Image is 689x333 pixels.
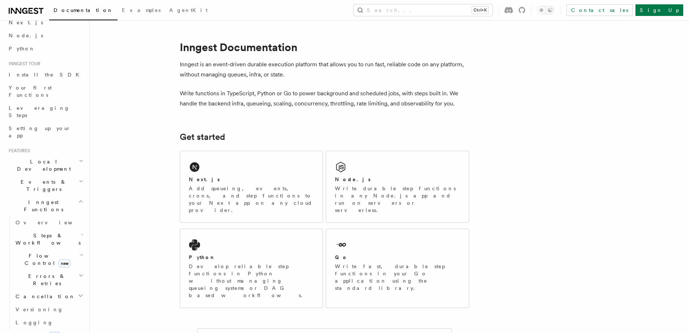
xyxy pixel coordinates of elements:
[6,61,41,67] span: Inngest tour
[6,216,85,329] div: Inngest Functions
[13,229,85,249] button: Steps & Workflows
[9,125,71,138] span: Setting up your app
[9,85,52,98] span: Your first Functions
[6,175,85,196] button: Events & Triggers
[118,2,165,20] a: Examples
[16,220,90,225] span: Overview
[326,229,469,308] a: GoWrite fast, durable step functions in your Go application using the standard library.
[6,199,78,213] span: Inngest Functions
[6,148,30,154] span: Features
[16,307,63,312] span: Versioning
[9,72,84,78] span: Install the SDK
[9,105,70,118] span: Leveraging Steps
[537,6,554,14] button: Toggle dark mode
[335,176,371,183] h2: Node.js
[6,16,85,29] a: Next.js
[13,272,78,287] span: Errors & Retries
[335,185,460,214] p: Write durable step functions in any Node.js app and run on servers or serverless.
[635,4,683,16] a: Sign Up
[59,259,71,267] span: new
[180,41,469,54] h1: Inngest Documentation
[13,290,85,303] button: Cancellation
[54,7,113,13] span: Documentation
[9,46,35,51] span: Python
[6,29,85,42] a: Node.js
[9,20,43,25] span: Next.js
[189,185,314,214] p: Add queueing, events, crons, and step functions to your Next app on any cloud provider.
[16,320,53,325] span: Logging
[189,176,220,183] h2: Next.js
[6,81,85,101] a: Your first Functions
[335,254,348,261] h2: Go
[472,7,488,14] kbd: Ctrl+K
[180,229,323,308] a: PythonDevelop reliable step functions in Python without managing queueing systems or DAG based wo...
[6,42,85,55] a: Python
[180,59,469,80] p: Inngest is an event-driven durable execution platform that allows you to run fast, reliable code ...
[6,196,85,216] button: Inngest Functions
[180,88,469,109] p: Write functions in TypeScript, Python or Go to power background and scheduled jobs, with steps bu...
[6,158,79,172] span: Local Development
[9,33,43,38] span: Node.js
[335,263,460,292] p: Write fast, durable step functions in your Go application using the standard library.
[13,249,85,270] button: Flow Controlnew
[189,263,314,299] p: Develop reliable step functions in Python without managing queueing systems or DAG based workflows.
[13,316,85,329] a: Logging
[13,303,85,316] a: Versioning
[326,151,469,223] a: Node.jsWrite durable step functions in any Node.js app and run on servers or serverless.
[49,2,118,20] a: Documentation
[189,254,216,261] h2: Python
[13,252,80,267] span: Flow Control
[169,7,208,13] span: AgentKit
[13,216,85,229] a: Overview
[6,68,85,81] a: Install the SDK
[122,7,161,13] span: Examples
[13,270,85,290] button: Errors & Retries
[6,155,85,175] button: Local Development
[180,151,323,223] a: Next.jsAdd queueing, events, crons, and step functions to your Next app on any cloud provider.
[180,132,225,142] a: Get started
[13,293,75,300] span: Cancellation
[354,4,493,16] button: Search...Ctrl+K
[165,2,212,20] a: AgentKit
[6,101,85,122] a: Leveraging Steps
[13,232,81,246] span: Steps & Workflows
[6,178,79,193] span: Events & Triggers
[6,122,85,142] a: Setting up your app
[566,4,633,16] a: Contact sales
